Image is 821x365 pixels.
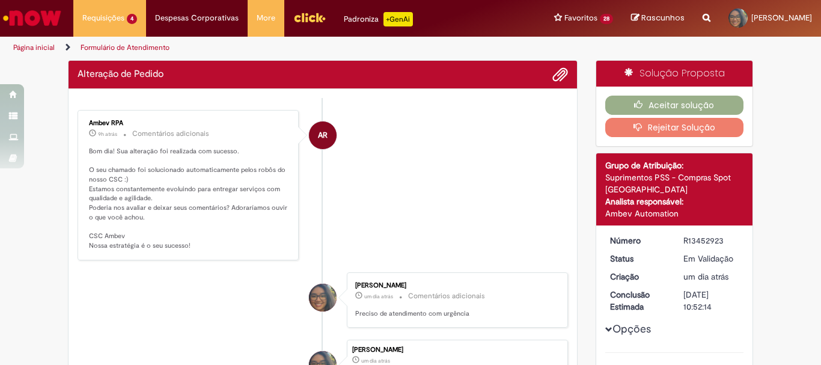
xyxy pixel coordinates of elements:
span: Requisições [82,12,124,24]
div: Ambev RPA [89,120,289,127]
span: 28 [600,14,613,24]
div: Suprimentos PSS - Compras Spot [GEOGRAPHIC_DATA] [605,171,744,195]
small: Comentários adicionais [132,129,209,139]
span: um dia atrás [361,357,390,364]
time: 27/08/2025 14:52:11 [683,271,728,282]
small: Comentários adicionais [408,291,485,301]
dt: Número [601,235,675,247]
dt: Status [601,253,675,265]
div: [PERSON_NAME] [355,282,555,289]
button: Adicionar anexos [552,67,568,82]
dt: Conclusão Estimada [601,289,675,313]
span: um dia atrás [683,271,728,282]
button: Aceitar solução [605,96,744,115]
div: Padroniza [344,12,413,26]
div: Maria Julia Marques Dos Santos [309,284,337,311]
div: [PERSON_NAME] [352,346,561,354]
div: 27/08/2025 14:52:11 [683,271,739,283]
span: More [257,12,275,24]
span: 9h atrás [98,130,117,138]
a: Rascunhos [631,13,685,24]
div: Grupo de Atribuição: [605,159,744,171]
h2: Alteração de Pedido Histórico de tíquete [78,69,163,80]
button: Rejeitar Solução [605,118,744,137]
span: 4 [127,14,137,24]
dt: Criação [601,271,675,283]
img: click_logo_yellow_360x200.png [293,8,326,26]
span: um dia atrás [364,293,393,300]
span: Rascunhos [641,12,685,23]
div: R13452923 [683,235,739,247]
a: Formulário de Atendimento [81,43,169,52]
p: +GenAi [383,12,413,26]
ul: Trilhas de página [9,37,539,59]
time: 27/08/2025 14:54:16 [364,293,393,300]
p: Bom dia! Sua alteração foi realizada com sucesso. O seu chamado foi solucionado automaticamente p... [89,147,289,251]
time: 28/08/2025 08:05:18 [98,130,117,138]
img: ServiceNow [1,6,63,30]
div: Em Validação [683,253,739,265]
div: Ambev Automation [605,207,744,219]
time: 27/08/2025 14:52:11 [361,357,390,364]
div: Analista responsável: [605,195,744,207]
p: Preciso de atendimento com urgência [355,309,555,319]
a: Página inicial [13,43,55,52]
span: [PERSON_NAME] [751,13,812,23]
span: AR [318,121,328,150]
div: Ambev RPA [309,121,337,149]
span: Despesas Corporativas [155,12,239,24]
div: Solução Proposta [596,61,753,87]
span: Favoritos [564,12,597,24]
div: [DATE] 10:52:14 [683,289,739,313]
